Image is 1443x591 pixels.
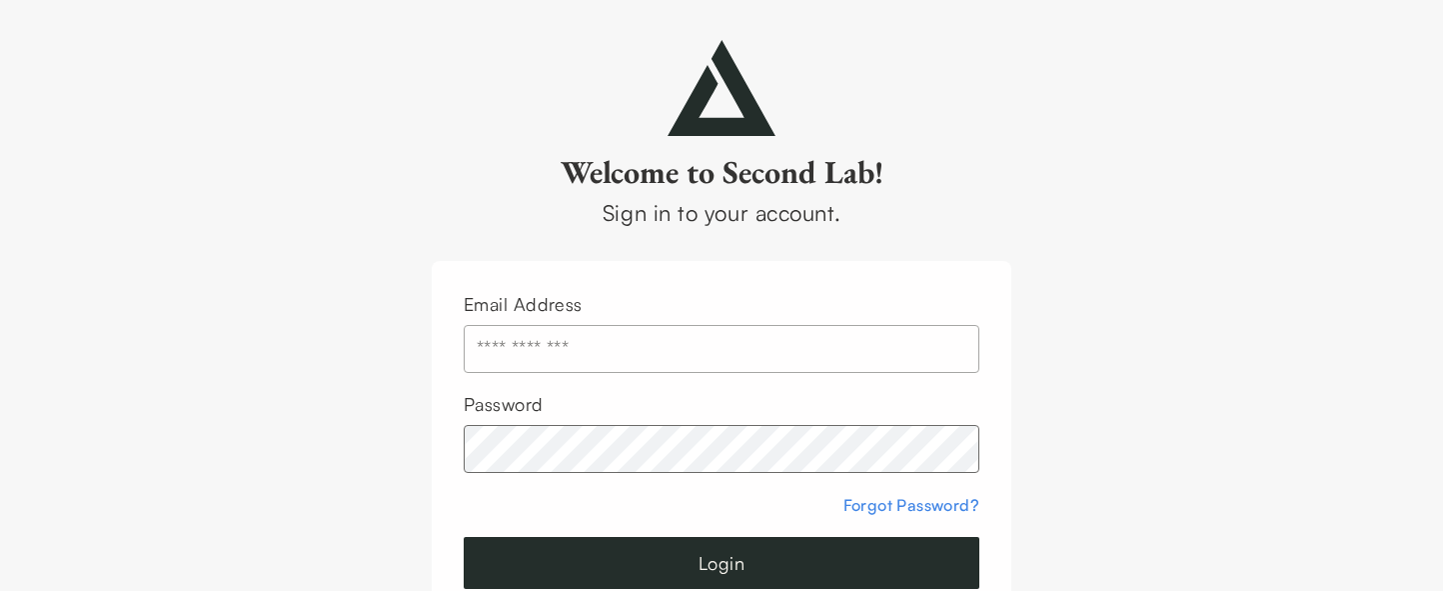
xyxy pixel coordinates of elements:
[668,40,775,136] img: secondlab-logo
[464,393,544,415] label: Password
[464,293,583,315] label: Email Address
[432,152,1011,192] h2: Welcome to Second Lab!
[843,495,979,515] a: Forgot Password?
[432,196,1011,229] div: Sign in to your account.
[464,537,979,589] button: Login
